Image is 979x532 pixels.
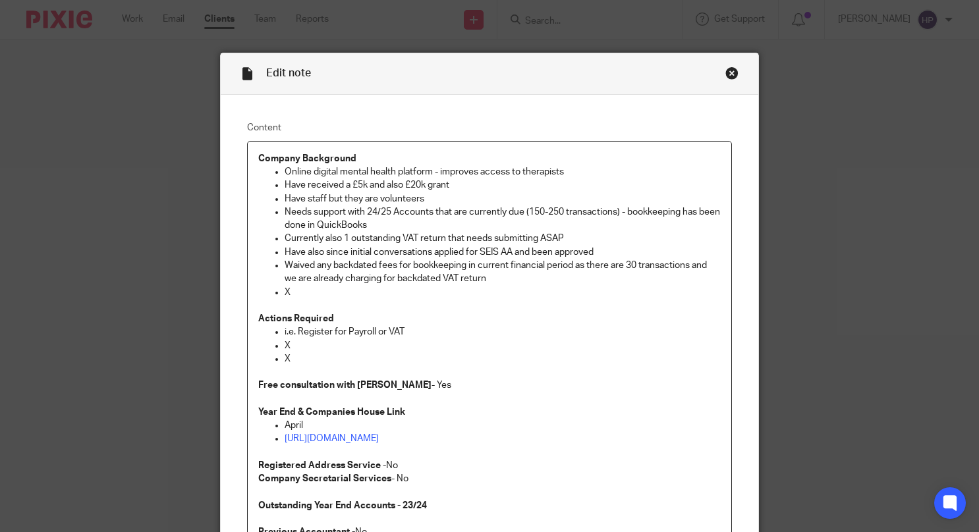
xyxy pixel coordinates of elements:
p: Have received a £5k and also £20k grant [285,178,720,192]
p: X [285,352,720,365]
p: - Yes [258,379,720,392]
label: Content [247,121,731,134]
p: Needs support with 24/25 Accounts that are currently due (150-250 transactions) - bookkeeping has... [285,205,720,232]
span: Edit note [266,68,311,78]
p: Online digital mental health platform - improves access to therapists [285,165,720,178]
p: No [258,459,720,472]
p: Waived any backdated fees for bookkeeping in current financial period as there are 30 transaction... [285,259,720,286]
div: Close this dialog window [725,66,739,80]
p: i.e. Register for Payroll or VAT [285,325,720,338]
strong: Company Background [258,154,356,163]
strong: Year End & Companies House Link [258,408,405,417]
strong: Registered Address Service - [258,461,386,470]
strong: Company Secretarial Services [258,474,391,483]
p: April [285,419,720,432]
strong: Outstanding Year End Accounts - 23/24 [258,501,427,510]
p: Have also since initial conversations applied for SEIS AA and been approved [285,246,720,259]
p: Have staff but they are volunteers [285,192,720,205]
p: X [285,339,720,352]
strong: Free consultation with [PERSON_NAME] [258,381,432,390]
a: [URL][DOMAIN_NAME] [285,434,379,443]
p: Currently also 1 outstanding VAT return that needs submitting ASAP [285,232,720,245]
strong: Actions Required [258,314,334,323]
p: X [285,286,720,299]
p: - No [258,472,720,485]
